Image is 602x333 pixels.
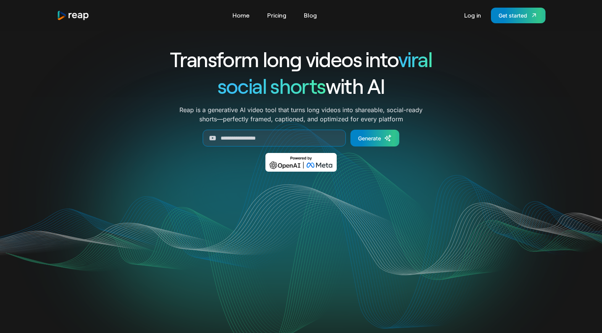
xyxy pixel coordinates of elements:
[300,9,321,21] a: Blog
[398,47,432,71] span: viral
[142,72,460,99] h1: with AI
[229,9,253,21] a: Home
[179,105,423,124] p: Reap is a generative AI video tool that turns long videos into shareable, social-ready shorts—per...
[218,73,326,98] span: social shorts
[142,46,460,72] h1: Transform long videos into
[460,9,485,21] a: Log in
[350,130,399,146] a: Generate
[57,10,90,21] img: reap logo
[142,130,460,146] form: Generate Form
[57,10,90,21] a: home
[263,9,290,21] a: Pricing
[491,8,546,23] a: Get started
[499,11,527,19] div: Get started
[265,153,337,172] img: Powered by OpenAI & Meta
[358,134,381,142] div: Generate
